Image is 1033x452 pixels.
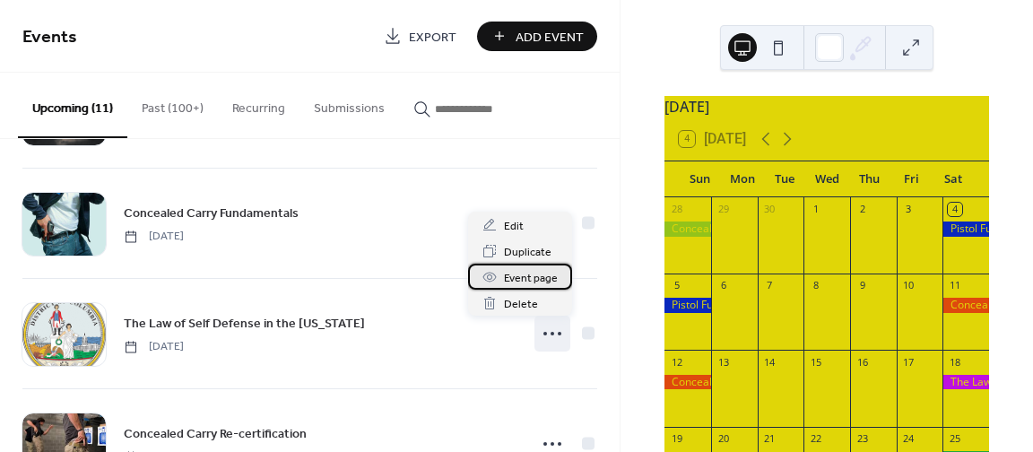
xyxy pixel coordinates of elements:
[516,28,584,47] span: Add Event
[933,161,975,197] div: Sat
[809,432,822,446] div: 22
[664,222,711,237] div: Concealed Carry Re-certification
[855,432,869,446] div: 23
[902,203,916,216] div: 3
[763,203,777,216] div: 30
[18,73,127,138] button: Upcoming (11)
[763,432,777,446] div: 21
[124,229,184,245] span: [DATE]
[124,425,307,444] span: Concealed Carry Re-certification
[124,313,365,334] a: The Law of Self Defense in the [US_STATE]
[664,96,989,117] div: [DATE]
[504,269,558,288] span: Event page
[124,203,299,223] a: Concealed Carry Fundamentals
[763,161,805,197] div: Tue
[664,375,711,390] div: Concealed Carry Fundamentals
[890,161,933,197] div: Fri
[124,204,299,223] span: Concealed Carry Fundamentals
[504,243,551,262] span: Duplicate
[22,20,77,55] span: Events
[409,28,456,47] span: Export
[716,355,730,369] div: 13
[127,73,218,136] button: Past (100+)
[670,432,683,446] div: 19
[716,279,730,292] div: 6
[124,423,307,444] a: Concealed Carry Re-certification
[763,355,777,369] div: 14
[948,203,961,216] div: 4
[902,355,916,369] div: 17
[809,279,822,292] div: 8
[763,279,777,292] div: 7
[948,355,961,369] div: 18
[504,295,538,314] span: Delete
[948,279,961,292] div: 11
[806,161,848,197] div: Wed
[670,203,683,216] div: 28
[218,73,299,136] button: Recurring
[370,22,470,51] a: Export
[716,203,730,216] div: 29
[477,22,597,51] button: Add Event
[670,279,683,292] div: 5
[942,375,989,390] div: The Law of Self Defense in the District of Columbia
[809,203,822,216] div: 1
[716,432,730,446] div: 20
[809,355,822,369] div: 15
[679,161,721,197] div: Sun
[124,315,365,334] span: The Law of Self Defense in the [US_STATE]
[124,339,184,355] span: [DATE]
[721,161,763,197] div: Mon
[670,355,683,369] div: 12
[942,222,989,237] div: Pistol Fundamentals Course
[855,279,869,292] div: 9
[942,298,989,313] div: Concealed Carry Fundamentals
[902,432,916,446] div: 24
[848,161,890,197] div: Thu
[299,73,399,136] button: Submissions
[948,432,961,446] div: 25
[504,217,524,236] span: Edit
[664,298,711,313] div: Pistol Fundamentals Course
[855,203,869,216] div: 2
[855,355,869,369] div: 16
[902,279,916,292] div: 10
